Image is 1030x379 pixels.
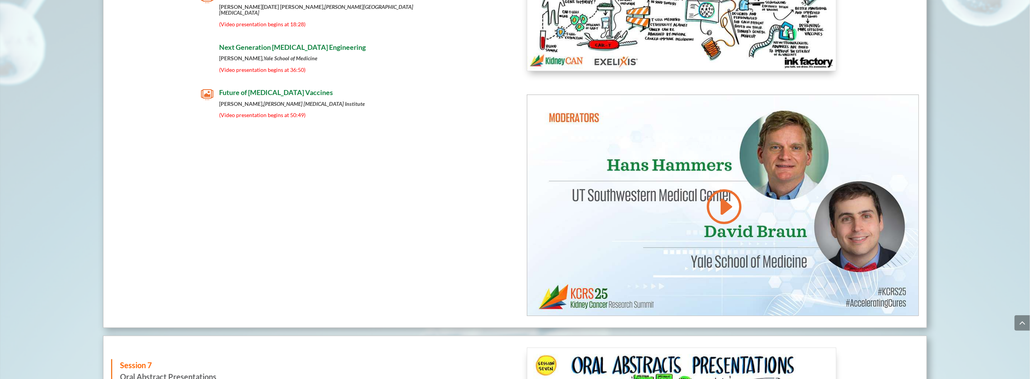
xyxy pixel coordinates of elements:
em: [PERSON_NAME] [MEDICAL_DATA] Institute [263,100,365,107]
strong: [PERSON_NAME], [219,55,317,61]
span:  [201,43,213,56]
span:  [201,88,213,101]
span: (Video presentation begins at 18:28) [219,21,306,27]
strong: [PERSON_NAME][DATE] [PERSON_NAME], [219,3,413,16]
span: Session 7 [120,360,152,370]
em: Yale School of Medicine [263,55,317,61]
span: (Video presentation begins at 50:49) [219,112,306,118]
em: [PERSON_NAME][GEOGRAPHIC_DATA][MEDICAL_DATA] [219,3,413,16]
span: Next Generation [MEDICAL_DATA] Engineering [219,43,366,51]
span: (Video presentation begins at 36:50) [219,66,306,73]
span: Future of [MEDICAL_DATA] Vaccines [219,88,333,97]
strong: [PERSON_NAME], [219,100,365,107]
